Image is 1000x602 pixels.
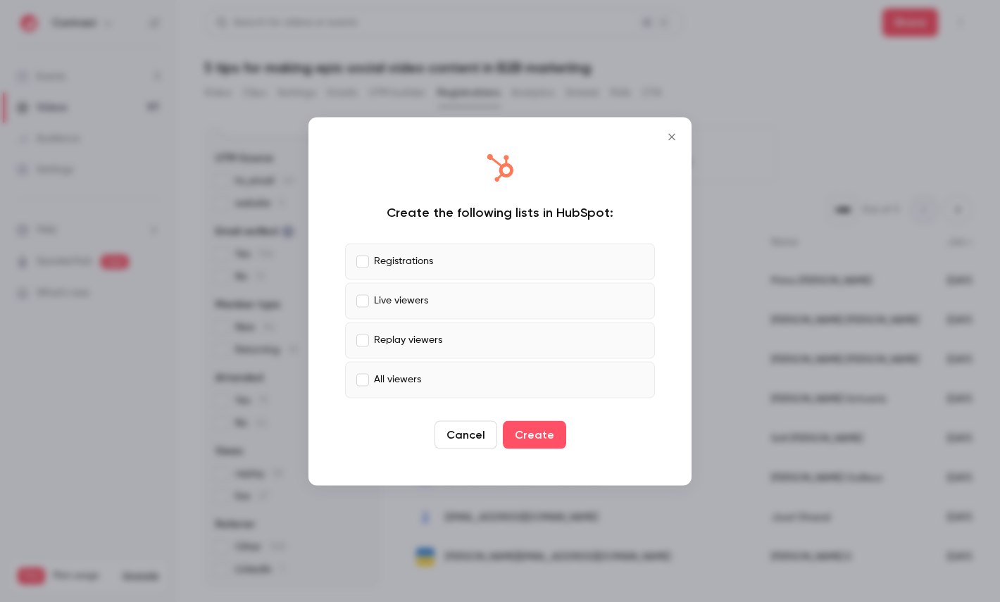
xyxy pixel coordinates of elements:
p: Replay viewers [374,333,442,348]
button: Cancel [435,420,497,449]
button: Create [503,420,566,449]
p: Registrations [374,254,433,269]
button: Close [658,123,686,151]
p: Live viewers [374,294,428,308]
p: All viewers [374,372,421,387]
div: Create the following lists in HubSpot: [345,203,655,220]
